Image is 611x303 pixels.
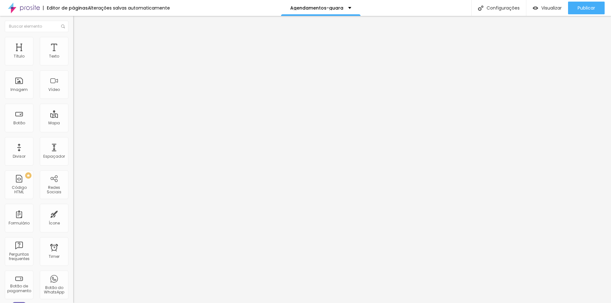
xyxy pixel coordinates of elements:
div: Texto [49,54,59,59]
div: Formulário [9,221,30,225]
button: Publicar [568,2,605,14]
p: Agendamentos-guara [290,6,343,10]
img: view-1.svg [533,5,538,11]
span: Publicar [578,5,595,10]
div: Ícone [49,221,60,225]
div: Botão de pagamento [6,284,32,293]
span: Visualizar [541,5,562,10]
div: Título [14,54,25,59]
div: Imagem [11,87,28,92]
div: Redes Sociais [41,185,67,195]
div: Código HTML [6,185,32,195]
img: Icone [61,24,65,28]
div: Vídeo [48,87,60,92]
div: Espaçador [43,154,65,159]
div: Botão do WhatsApp [41,286,67,295]
div: Mapa [48,121,60,125]
div: Editor de páginas [43,6,88,10]
div: Perguntas frequentes [6,252,32,261]
div: Timer [49,254,60,259]
img: Icone [478,5,483,11]
button: Visualizar [526,2,568,14]
div: Divisor [13,154,25,159]
div: Alterações salvas automaticamente [88,6,170,10]
input: Buscar elemento [5,21,68,32]
div: Botão [13,121,25,125]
